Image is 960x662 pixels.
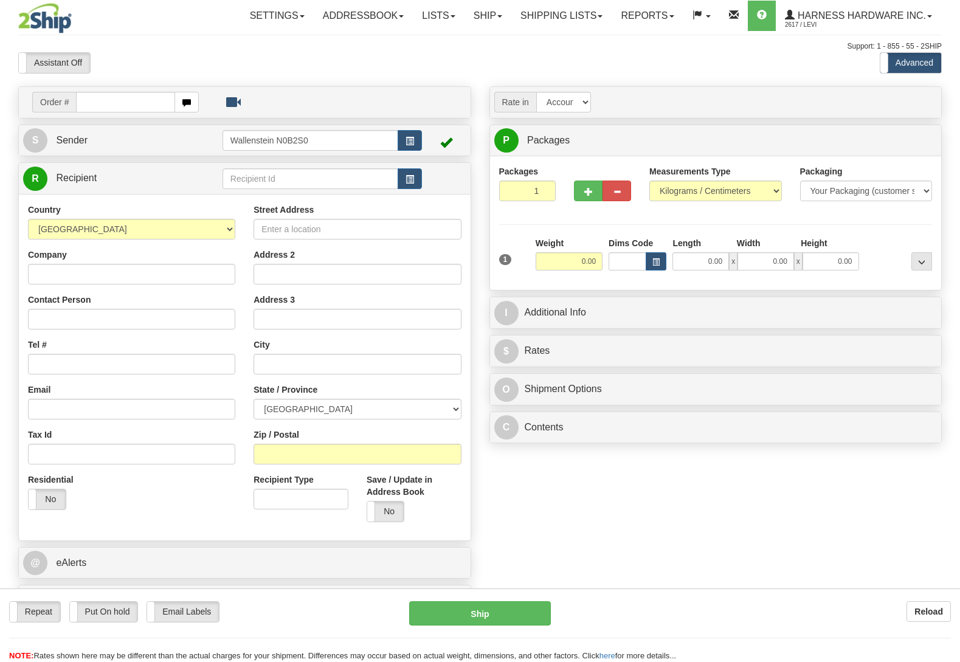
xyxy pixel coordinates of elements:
[367,474,461,498] label: Save / Update in Address Book
[776,1,941,31] a: Harness Hardware Inc. 2617 / Levi
[56,135,88,145] span: Sender
[511,1,612,31] a: Shipping lists
[223,168,398,189] input: Recipient Id
[254,429,299,441] label: Zip / Postal
[795,10,926,21] span: Harness Hardware Inc.
[223,130,398,151] input: Sender Id
[536,237,564,249] label: Weight
[23,128,47,153] span: S
[409,601,551,626] button: Ship
[254,384,317,396] label: State / Province
[28,294,91,306] label: Contact Person
[494,128,938,153] a: P Packages
[800,165,843,178] label: Packaging
[254,474,314,486] label: Recipient Type
[801,237,827,249] label: Height
[494,377,938,402] a: OShipment Options
[494,339,519,364] span: $
[612,1,683,31] a: Reports
[56,557,86,568] span: eAlerts
[785,19,876,31] span: 2617 / Levi
[494,92,536,112] span: Rate in
[729,252,737,271] span: x
[32,92,76,112] span: Order #
[254,294,295,306] label: Address 3
[494,415,519,440] span: C
[254,219,461,240] input: Enter a location
[672,237,701,249] label: Length
[367,502,404,522] label: No
[494,300,938,325] a: IAdditional Info
[494,339,938,364] a: $Rates
[28,474,74,486] label: Residential
[23,167,47,191] span: R
[499,254,512,265] span: 1
[314,1,413,31] a: Addressbook
[28,384,50,396] label: Email
[28,249,67,261] label: Company
[254,204,314,216] label: Street Address
[609,237,653,249] label: Dims Code
[10,602,60,622] label: Repeat
[649,165,731,178] label: Measurements Type
[28,204,61,216] label: Country
[23,166,200,191] a: R Recipient
[880,53,941,73] label: Advanced
[23,551,47,575] span: @
[413,1,464,31] a: Lists
[70,602,138,622] label: Put On hold
[23,128,223,153] a: S Sender
[906,601,951,622] button: Reload
[494,415,938,440] a: CContents
[147,602,219,622] label: Email Labels
[18,3,72,33] img: logo2617.jpg
[241,1,314,31] a: Settings
[28,429,52,441] label: Tax Id
[494,301,519,325] span: I
[599,651,615,660] a: here
[56,173,97,183] span: Recipient
[914,607,943,616] b: Reload
[9,651,33,660] span: NOTE:
[499,165,539,178] label: Packages
[464,1,511,31] a: Ship
[254,339,269,351] label: City
[494,378,519,402] span: O
[911,252,932,271] div: ...
[18,41,942,52] div: Support: 1 - 855 - 55 - 2SHIP
[527,135,570,145] span: Packages
[19,53,90,73] label: Assistant Off
[737,237,761,249] label: Width
[254,249,295,261] label: Address 2
[23,551,466,576] a: @ eAlerts
[794,252,803,271] span: x
[29,489,66,509] label: No
[932,269,959,393] iframe: chat widget
[494,128,519,153] span: P
[28,339,47,351] label: Tel #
